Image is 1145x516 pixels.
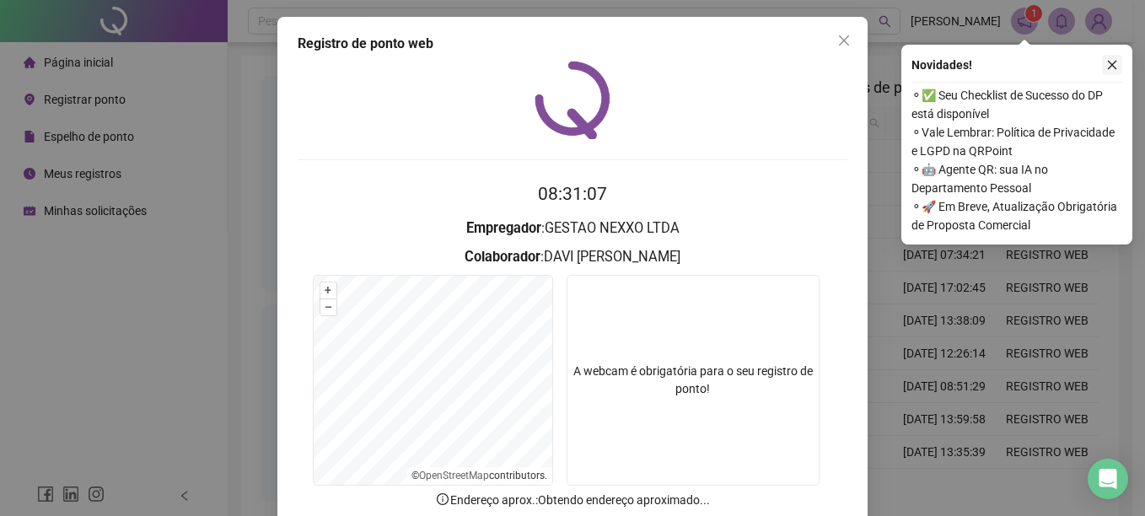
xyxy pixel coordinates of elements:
[831,27,857,54] button: Close
[1088,459,1128,499] div: Open Intercom Messenger
[911,123,1122,160] span: ⚬ Vale Lembrar: Política de Privacidade e LGPD na QRPoint
[466,220,541,236] strong: Empregador
[435,492,450,507] span: info-circle
[298,218,847,239] h3: : GESTAO NEXXO LTDA
[911,56,972,74] span: Novidades !
[411,470,547,481] li: © contributors.
[298,491,847,509] p: Endereço aprox. : Obtendo endereço aproximado...
[298,246,847,268] h3: : DAVI [PERSON_NAME]
[911,86,1122,123] span: ⚬ ✅ Seu Checklist de Sucesso do DP está disponível
[911,197,1122,234] span: ⚬ 🚀 Em Breve, Atualização Obrigatória de Proposta Comercial
[535,61,610,139] img: QRPoint
[298,34,847,54] div: Registro de ponto web
[320,282,336,298] button: +
[419,470,489,481] a: OpenStreetMap
[837,34,851,47] span: close
[465,249,540,265] strong: Colaborador
[567,275,820,486] div: A webcam é obrigatória para o seu registro de ponto!
[1106,59,1118,71] span: close
[538,184,607,204] time: 08:31:07
[911,160,1122,197] span: ⚬ 🤖 Agente QR: sua IA no Departamento Pessoal
[320,299,336,315] button: –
